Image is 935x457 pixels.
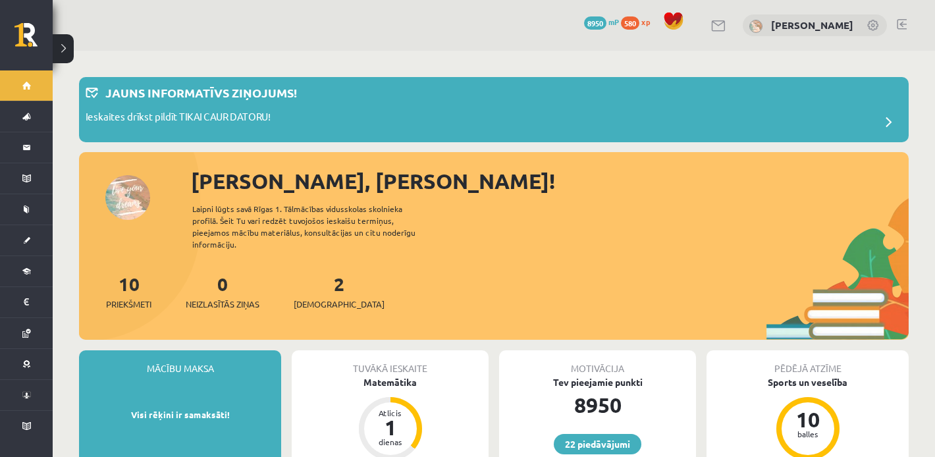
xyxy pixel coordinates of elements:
[707,350,909,375] div: Pēdējā atzīme
[771,18,853,32] a: [PERSON_NAME]
[192,203,439,250] div: Laipni lūgts savā Rīgas 1. Tālmācības vidusskolas skolnieka profilā. Šeit Tu vari redzēt tuvojošo...
[584,16,619,27] a: 8950 mP
[371,409,410,417] div: Atlicis
[788,409,828,430] div: 10
[371,438,410,446] div: dienas
[79,350,281,375] div: Mācību maksa
[499,350,696,375] div: Motivācija
[294,298,385,311] span: [DEMOGRAPHIC_DATA]
[106,298,151,311] span: Priekšmeti
[186,298,259,311] span: Neizlasītās ziņas
[499,375,696,389] div: Tev pieejamie punkti
[788,430,828,438] div: balles
[641,16,650,27] span: xp
[186,272,259,311] a: 0Neizlasītās ziņas
[294,272,385,311] a: 2[DEMOGRAPHIC_DATA]
[86,84,902,136] a: Jauns informatīvs ziņojums! Ieskaites drīkst pildīt TIKAI CAUR DATORU!
[86,408,275,421] p: Visi rēķini ir samaksāti!
[292,375,489,389] div: Matemātika
[621,16,639,30] span: 580
[106,272,151,311] a: 10Priekšmeti
[621,16,656,27] a: 580 xp
[105,84,297,101] p: Jauns informatīvs ziņojums!
[749,20,762,33] img: Marta Laura Neļķe
[191,165,909,197] div: [PERSON_NAME], [PERSON_NAME]!
[499,389,696,421] div: 8950
[14,23,53,56] a: Rīgas 1. Tālmācības vidusskola
[707,375,909,389] div: Sports un veselība
[554,434,641,454] a: 22 piedāvājumi
[608,16,619,27] span: mP
[86,109,271,128] p: Ieskaites drīkst pildīt TIKAI CAUR DATORU!
[292,350,489,375] div: Tuvākā ieskaite
[584,16,606,30] span: 8950
[371,417,410,438] div: 1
